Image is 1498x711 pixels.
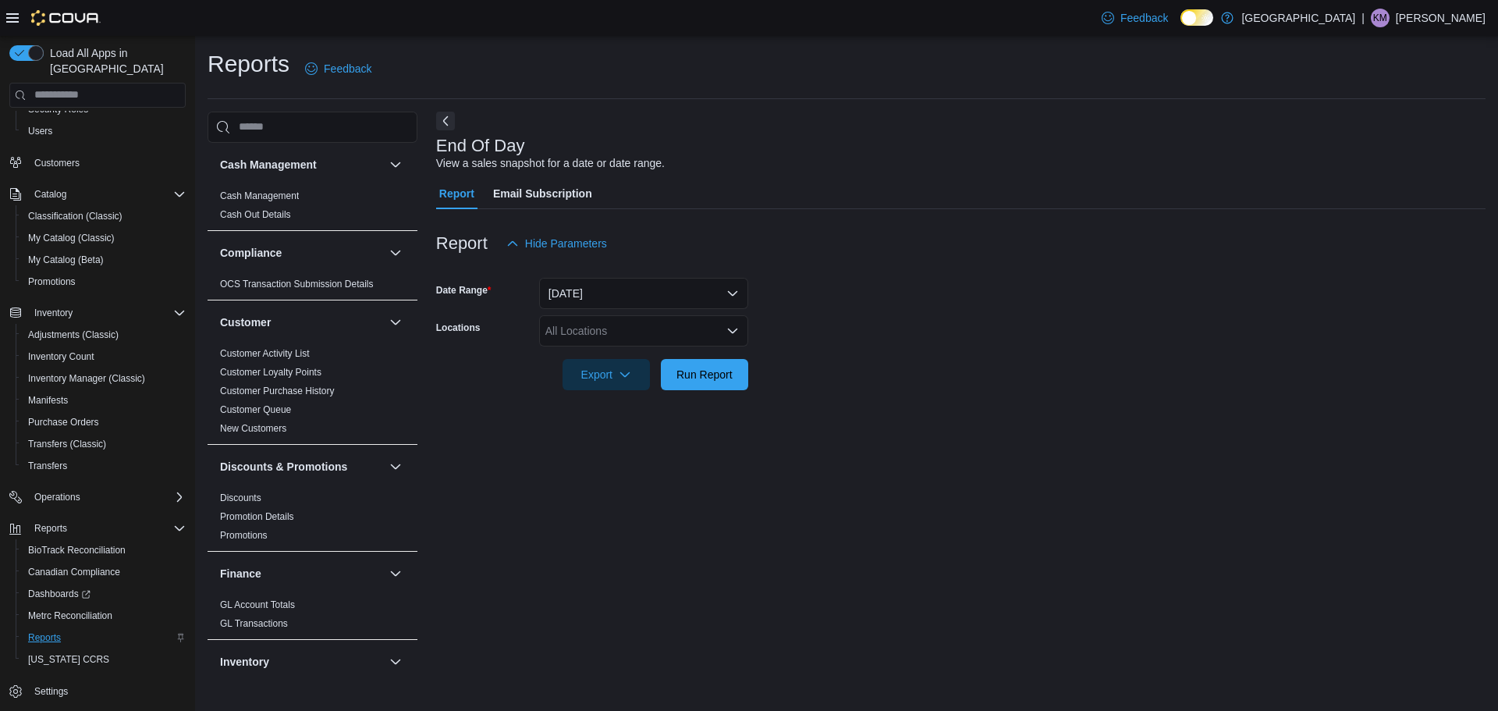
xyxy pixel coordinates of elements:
span: Email Subscription [493,178,592,209]
span: Adjustments (Classic) [28,329,119,341]
button: Compliance [220,245,383,261]
a: New Customers [220,423,286,434]
a: Cash Management [220,190,299,201]
button: Compliance [386,244,405,262]
a: Feedback [1095,2,1174,34]
span: Reports [28,519,186,538]
span: Users [28,125,52,137]
a: GL Account Totals [220,599,295,610]
span: OCS Transaction Submission Details [220,278,374,290]
span: Promotion Details [220,510,294,523]
span: [US_STATE] CCRS [28,653,109,666]
button: Catalog [28,185,73,204]
button: Customers [3,151,192,174]
span: Metrc Reconciliation [28,610,112,622]
h3: Customer [220,315,271,330]
button: Users [16,120,192,142]
span: My Catalog (Classic) [22,229,186,247]
span: Feedback [1120,10,1168,26]
div: Finance [208,595,417,639]
span: Inventory [28,304,186,322]
img: Cova [31,10,101,26]
a: My Catalog (Beta) [22,251,110,269]
a: OCS Transaction Submission Details [220,279,374,290]
span: Discounts [220,492,261,504]
span: Load All Apps in [GEOGRAPHIC_DATA] [44,45,186,76]
span: Operations [28,488,186,507]
button: Open list of options [726,325,739,337]
button: Settings [3,680,192,702]
button: Inventory [220,654,383,670]
span: My Catalog (Beta) [22,251,186,269]
span: Washington CCRS [22,650,186,669]
button: Customer [220,315,383,330]
span: Purchase Orders [28,416,99,428]
h3: Inventory [220,654,269,670]
label: Locations [436,322,481,334]
a: Customer Activity List [220,348,310,359]
p: [PERSON_NAME] [1396,9,1486,27]
span: GL Transactions [220,617,288,630]
button: Export [563,359,650,390]
span: Catalog [28,185,186,204]
span: Catalog [34,188,66,201]
div: Compliance [208,275,417,300]
span: Users [22,122,186,140]
button: Finance [220,566,383,581]
span: Inventory Count [28,350,94,363]
a: Promotions [220,530,268,541]
button: Inventory [3,302,192,324]
span: Customer Loyalty Points [220,366,321,379]
span: My Catalog (Beta) [28,254,104,266]
div: View a sales snapshot for a date or date range. [436,155,665,172]
a: Promotions [22,272,82,291]
span: Settings [28,681,186,701]
span: Transfers [22,457,186,475]
span: Manifests [28,394,68,407]
span: Dashboards [28,588,91,600]
a: Inventory Count [22,347,101,366]
span: Metrc Reconciliation [22,606,186,625]
span: Cash Management [220,190,299,202]
a: Promotion Details [220,511,294,522]
span: Transfers (Classic) [22,435,186,453]
span: Customer Queue [220,403,291,416]
button: Inventory Manager (Classic) [16,368,192,389]
span: Purchase Orders [22,413,186,432]
span: Promotions [28,276,76,288]
span: Dark Mode [1180,26,1181,27]
button: Reports [16,627,192,649]
a: Purchase Orders [22,413,105,432]
span: Canadian Compliance [28,566,120,578]
button: Cash Management [386,155,405,174]
button: Manifests [16,389,192,411]
h3: Discounts & Promotions [220,459,347,475]
button: [US_STATE] CCRS [16,649,192,670]
button: Discounts & Promotions [386,457,405,476]
h3: Finance [220,566,261,581]
a: GL Transactions [220,618,288,629]
span: Customers [34,157,80,169]
button: Adjustments (Classic) [16,324,192,346]
span: Export [572,359,641,390]
label: Date Range [436,284,492,297]
span: Reports [34,522,67,535]
button: Metrc Reconciliation [16,605,192,627]
a: Discounts [220,492,261,503]
a: Settings [28,682,74,701]
span: GL Account Totals [220,599,295,611]
button: BioTrack Reconciliation [16,539,192,561]
button: Catalog [3,183,192,205]
button: Transfers [16,455,192,477]
span: Settings [34,685,68,698]
span: Inventory Manager (Classic) [22,369,186,388]
span: Manifests [22,391,186,410]
button: Operations [3,486,192,508]
button: Canadian Compliance [16,561,192,583]
span: KM [1373,9,1387,27]
span: Transfers (Classic) [28,438,106,450]
span: Reports [22,628,186,647]
h1: Reports [208,48,289,80]
a: Customer Loyalty Points [220,367,321,378]
span: Adjustments (Classic) [22,325,186,344]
